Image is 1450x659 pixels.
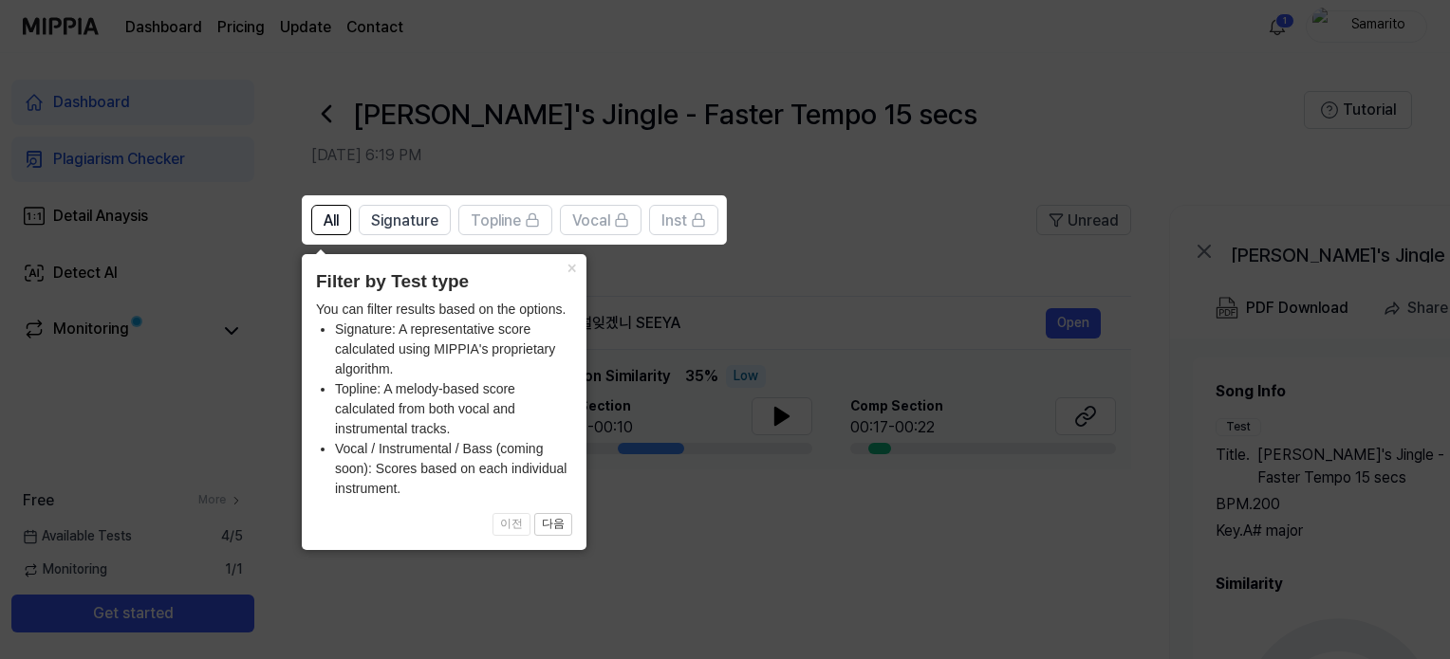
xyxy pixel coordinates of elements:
[371,210,438,232] span: Signature
[324,210,339,232] span: All
[560,205,641,235] button: Vocal
[335,320,572,379] li: Signature: A representative score calculated using MIPPIA's proprietary algorithm.
[661,210,687,232] span: Inst
[649,205,718,235] button: Inst
[316,268,572,296] header: Filter by Test type
[335,379,572,439] li: Topline: A melody-based score calculated from both vocal and instrumental tracks.
[471,210,521,232] span: Topline
[311,205,351,235] button: All
[458,205,552,235] button: Topline
[572,210,610,232] span: Vocal
[335,439,572,499] li: Vocal / Instrumental / Bass (coming soon): Scores based on each individual instrument.
[556,254,586,281] button: Close
[534,513,572,536] button: 다음
[359,205,451,235] button: Signature
[316,300,572,499] div: You can filter results based on the options.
